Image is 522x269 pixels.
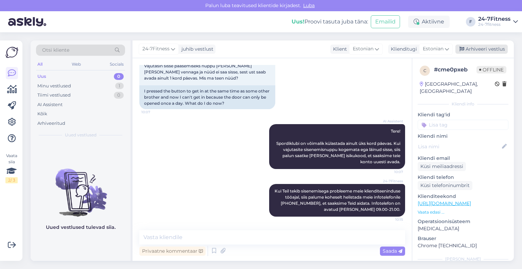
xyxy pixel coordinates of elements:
[301,2,317,9] span: Luba
[418,209,508,215] p: Vaata edasi ...
[418,235,508,242] p: Brauser
[478,22,510,27] div: 24-7fitness
[418,218,508,225] p: Operatsioonisüsteem
[418,111,508,118] p: Kliendi tag'id
[37,73,46,80] div: Uus
[37,101,63,108] div: AI Assistent
[179,46,213,53] div: juhib vestlust
[5,177,18,183] div: 2 / 3
[418,155,508,162] p: Kliendi email
[5,153,18,183] div: Vaata siia
[420,81,495,95] div: [GEOGRAPHIC_DATA], [GEOGRAPHIC_DATA]
[142,45,170,53] span: 24-7Fitness
[478,16,510,22] div: 24-7Fitness
[37,83,71,89] div: Minu vestlused
[455,45,508,54] div: Arhiveeri vestlus
[114,73,124,80] div: 0
[292,18,368,26] div: Proovi tasuta juba täna:
[141,110,167,115] span: 10:07
[418,200,471,206] a: [URL][DOMAIN_NAME]
[418,193,508,200] p: Klienditeekond
[144,63,267,81] span: Vajutasin sisse pääsemiseks nuppu [PERSON_NAME] [PERSON_NAME] vennaga ja nüüd ei saa sisse, sest ...
[388,46,417,53] div: Klienditugi
[418,181,472,190] div: Küsi telefoninumbrit
[37,120,65,127] div: Arhiveeritud
[418,225,508,232] p: [MEDICAL_DATA]
[418,242,508,249] p: Chrome [TECHNICAL_ID]
[418,174,508,181] p: Kliendi telefon
[65,132,97,138] span: Uued vestlused
[371,15,400,28] button: Emailid
[70,60,82,69] div: Web
[418,133,508,140] p: Kliendi nimi
[423,45,443,53] span: Estonian
[418,162,466,171] div: Küsi meiliaadressi
[434,66,476,74] div: # cme0pxeb
[275,188,401,212] span: Kui Teil tekib sisenemisega probleeme meie klienditeeninduse tööajal, siis palume koheselt helist...
[37,111,47,117] div: Kõik
[114,92,124,99] div: 0
[378,169,403,174] span: 10:07
[378,179,403,184] span: 24-7Fitness
[42,47,69,54] span: Otsi kliente
[466,17,475,27] div: F
[378,217,403,222] span: 10:15
[418,256,508,262] div: [PERSON_NAME]
[292,18,304,25] b: Uus!
[36,60,44,69] div: All
[478,16,518,27] a: 24-7Fitness24-7fitness
[418,143,501,150] input: Lisa nimi
[408,16,450,28] div: Aktiivne
[108,60,125,69] div: Socials
[5,46,18,59] img: Askly Logo
[353,45,373,53] span: Estonian
[418,101,508,107] div: Kliendi info
[383,248,402,254] span: Saada
[418,120,508,130] input: Lisa tag
[139,85,275,109] div: I pressed the button to get in at the same time as some other brother and now I can't get in beca...
[139,247,206,256] div: Privaatne kommentaar
[31,156,130,218] img: No chats
[423,68,427,73] span: c
[330,46,347,53] div: Klient
[378,119,403,124] span: AI Assistent
[115,83,124,89] div: 1
[37,92,71,99] div: Tiimi vestlused
[476,66,506,73] span: Offline
[46,224,116,231] p: Uued vestlused tulevad siia.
